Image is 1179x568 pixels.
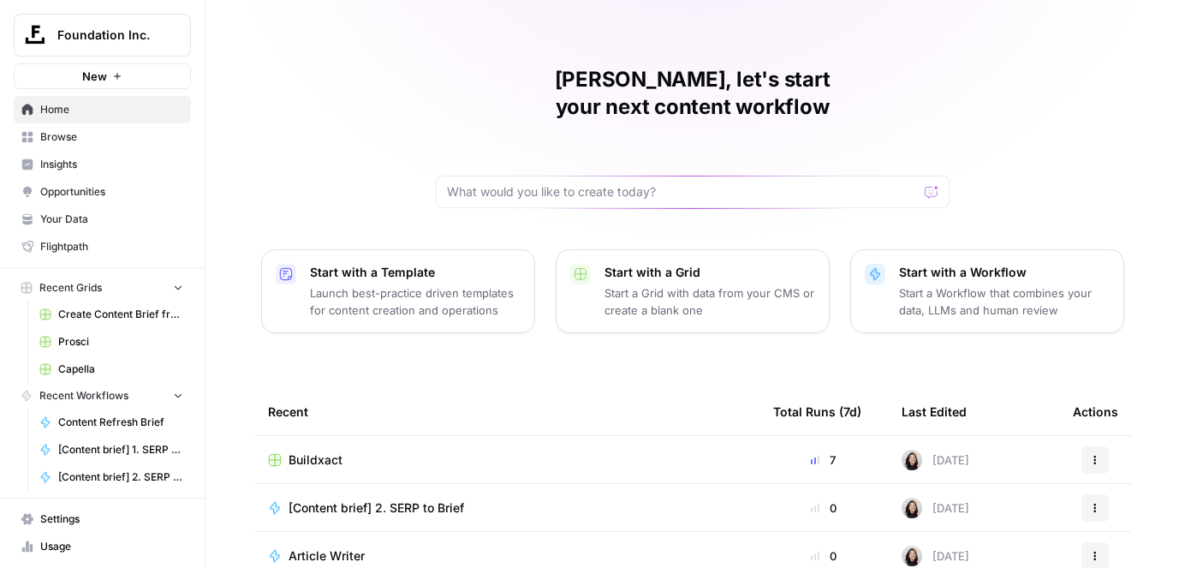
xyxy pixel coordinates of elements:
[773,388,861,435] div: Total Runs (7d)
[436,66,950,121] h1: [PERSON_NAME], let's start your next content workflow
[40,184,183,200] span: Opportunities
[1073,388,1118,435] div: Actions
[604,264,815,281] p: Start with a Grid
[902,388,967,435] div: Last Edited
[850,249,1124,333] button: Start with a WorkflowStart a Workflow that combines your data, LLMs and human review
[902,450,922,470] img: t5ef5oef8zpw1w4g2xghobes91mw
[268,499,746,517] a: [Content brief] 2. SERP to Brief
[773,499,874,517] div: 0
[32,463,191,491] a: [Content brief] 2. SERP to Brief
[39,280,102,296] span: Recent Grids
[289,499,464,517] span: [Content brief] 2. SERP to Brief
[39,388,128,404] span: Recent Workflows
[40,157,183,172] span: Insights
[902,546,969,566] div: [DATE]
[902,498,922,518] img: t5ef5oef8zpw1w4g2xghobes91mw
[57,27,161,44] span: Foundation Inc.
[32,356,191,383] a: Capella
[289,547,365,565] span: Article Writer
[14,505,191,533] a: Settings
[40,539,183,554] span: Usage
[40,102,183,117] span: Home
[902,450,969,470] div: [DATE]
[902,546,922,566] img: t5ef5oef8zpw1w4g2xghobes91mw
[82,68,107,85] span: New
[40,511,183,527] span: Settings
[20,20,51,51] img: Foundation Inc. Logo
[40,239,183,254] span: Flightpath
[14,178,191,206] a: Opportunities
[58,442,183,457] span: [Content brief] 1. SERP Research
[310,264,521,281] p: Start with a Template
[556,249,830,333] button: Start with a GridStart a Grid with data from your CMS or create a blank one
[58,415,183,430] span: Content Refresh Brief
[899,264,1110,281] p: Start with a Workflow
[902,498,969,518] div: [DATE]
[268,547,746,565] a: Article Writer
[773,547,874,565] div: 0
[40,129,183,145] span: Browse
[261,249,535,333] button: Start with a TemplateLaunch best-practice driven templates for content creation and operations
[310,284,521,319] p: Launch best-practice driven templates for content creation and operations
[268,388,746,435] div: Recent
[14,233,191,260] a: Flightpath
[58,334,183,350] span: Prosci
[773,451,874,469] div: 7
[604,284,815,319] p: Start a Grid with data from your CMS or create a blank one
[40,212,183,227] span: Your Data
[14,96,191,123] a: Home
[58,469,183,485] span: [Content brief] 2. SERP to Brief
[58,307,183,322] span: Create Content Brief from Keyword - Fork Grid
[14,151,191,178] a: Insights
[289,451,342,469] span: Buildxact
[14,206,191,233] a: Your Data
[14,123,191,151] a: Browse
[14,533,191,560] a: Usage
[32,301,191,328] a: Create Content Brief from Keyword - Fork Grid
[447,183,918,200] input: What would you like to create today?
[14,275,191,301] button: Recent Grids
[58,362,183,377] span: Capella
[14,63,191,89] button: New
[32,409,191,436] a: Content Refresh Brief
[14,14,191,57] button: Workspace: Foundation Inc.
[32,328,191,356] a: Prosci
[899,284,1110,319] p: Start a Workflow that combines your data, LLMs and human review
[14,383,191,409] button: Recent Workflows
[268,451,746,469] a: Buildxact
[32,436,191,463] a: [Content brief] 1. SERP Research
